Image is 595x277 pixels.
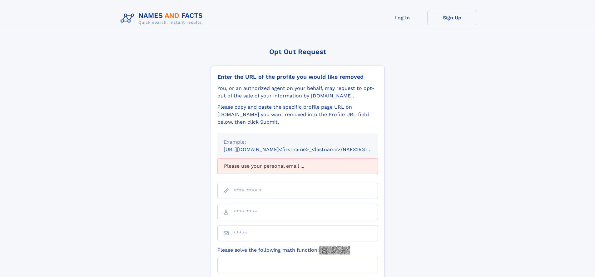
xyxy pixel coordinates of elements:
div: Opt Out Request [211,48,384,56]
div: Please use your personal email ... [217,158,378,174]
a: Sign Up [427,10,477,25]
div: Please copy and paste the specific profile page URL on [DOMAIN_NAME] you want removed into the Pr... [217,103,378,126]
img: Logo Names and Facts [118,10,208,27]
div: Example: [224,138,372,146]
small: [URL][DOMAIN_NAME]<firstname>_<lastname>/NAF325G-xxxxxxxx [224,146,390,152]
div: Enter the URL of the profile you would like removed [217,73,378,80]
div: You, or an authorized agent on your behalf, may request to opt-out of the sale of your informatio... [217,85,378,100]
label: Please solve the following math function: [217,246,350,255]
a: Log In [377,10,427,25]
